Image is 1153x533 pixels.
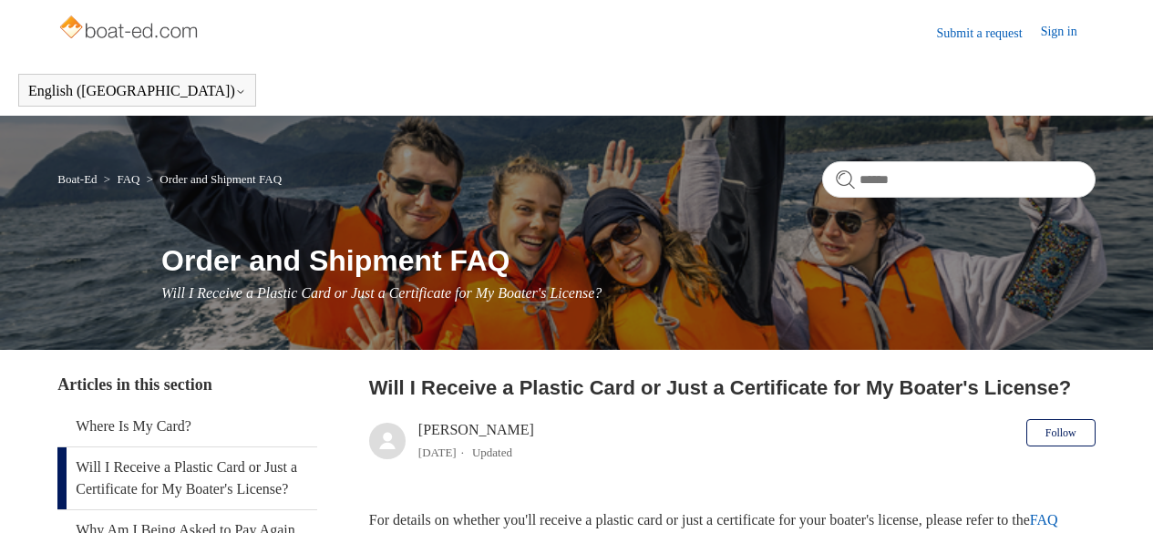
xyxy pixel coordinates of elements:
[28,83,246,99] button: English ([GEOGRAPHIC_DATA])
[117,172,139,186] a: FAQ
[418,419,534,463] div: [PERSON_NAME]
[57,172,100,186] li: Boat-Ed
[369,373,1096,403] h2: Will I Receive a Plastic Card or Just a Certificate for My Boater's License?
[57,447,317,509] a: Will I Receive a Plastic Card or Just a Certificate for My Boater's License?
[57,375,211,394] span: Articles in this section
[100,172,143,186] li: FAQ
[57,406,317,446] a: Where Is My Card?
[160,172,282,186] a: Order and Shipment FAQ
[937,24,1041,43] a: Submit a request
[1041,22,1096,44] a: Sign in
[57,11,202,47] img: Boat-Ed Help Center home page
[161,285,602,301] span: Will I Receive a Plastic Card or Just a Certificate for My Boater's License?
[822,161,1096,198] input: Search
[472,446,512,459] li: Updated
[143,172,282,186] li: Order and Shipment FAQ
[418,446,457,459] time: 04/08/2025, 12:43
[1026,419,1096,446] button: Follow Article
[57,172,97,186] a: Boat-Ed
[161,239,1096,282] h1: Order and Shipment FAQ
